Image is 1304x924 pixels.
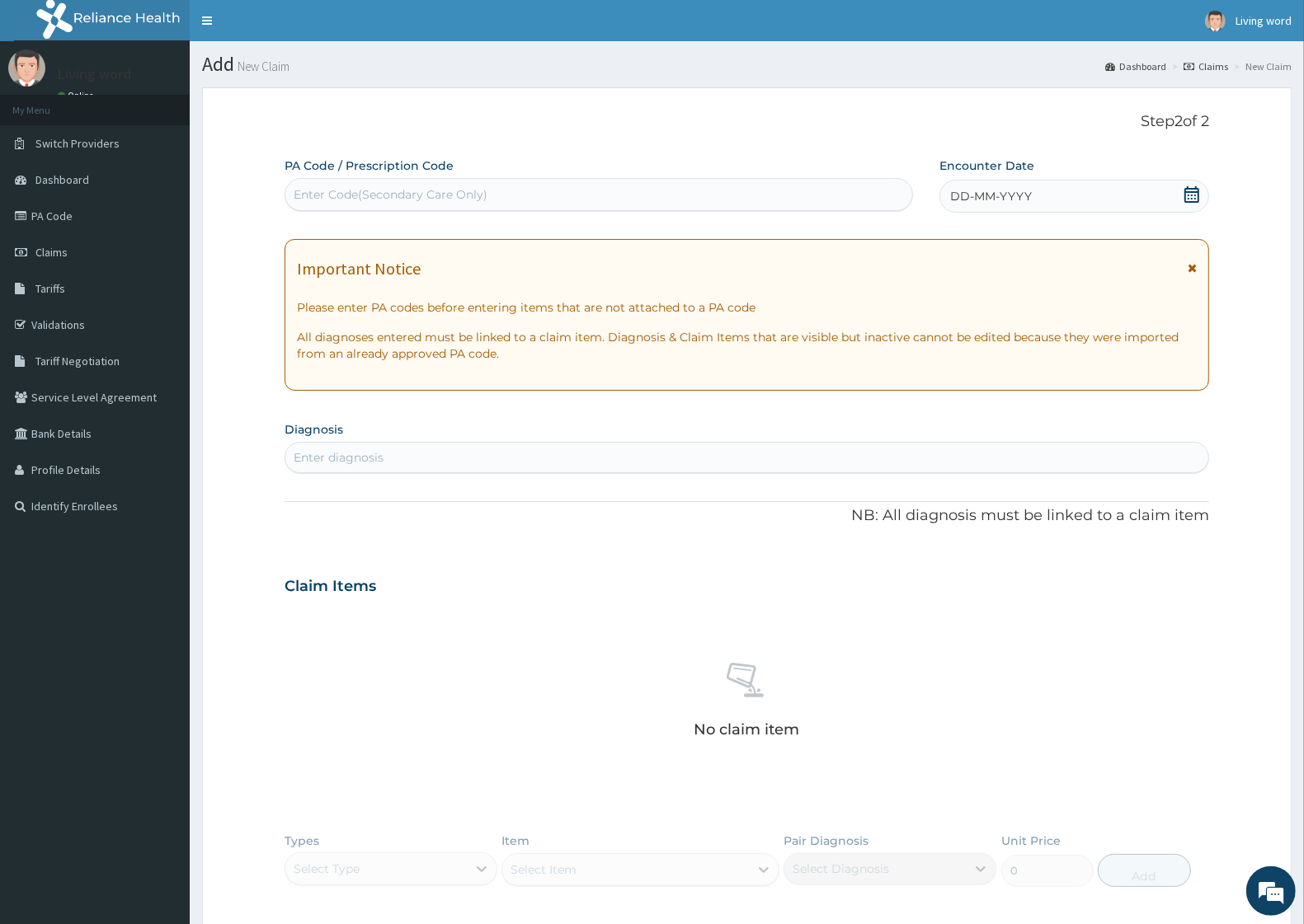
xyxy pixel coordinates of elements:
li: New Claim [1230,59,1292,73]
h1: Add [202,54,1292,75]
p: No claim item [694,721,799,738]
label: Diagnosis [285,421,343,438]
span: Dashboard [35,172,89,187]
span: Switch Providers [35,136,120,151]
span: Claims [35,245,68,260]
div: Minimize live chat window [271,8,310,48]
div: Chat with us now [86,92,277,114]
small: New Claim [234,60,290,73]
a: Dashboard [1105,59,1166,73]
p: Step 2 of 2 [285,113,1209,131]
a: Online [58,90,97,101]
p: Please enter PA codes before entering items that are not attached to a PA code [297,299,1197,316]
img: User Image [1205,11,1226,31]
img: User Image [8,49,45,87]
h1: Important Notice [297,260,421,278]
div: Enter Code(Secondary Care Only) [294,186,487,203]
a: Claims [1184,59,1228,73]
span: Tariff Negotiation [35,354,120,368]
textarea: Type your message and hit 'Enter' [8,450,314,508]
span: Living word [1236,13,1292,28]
label: PA Code / Prescription Code [285,157,454,174]
img: d_794563401_company_1708531726252_794563401 [31,82,67,124]
p: All diagnoses entered must be linked to a claim item. Diagnosis & Claim Items that are visible bu... [297,329,1197,362]
span: Tariffs [35,281,65,296]
p: NB: All diagnosis must be linked to a claim item [285,505,1209,527]
h3: Claim Items [285,578,376,596]
label: Encounter Date [939,157,1034,174]
span: DD-MM-YYYY [950,188,1032,204]
span: We're online! [96,208,228,374]
div: Enter diagnosis [294,449,384,466]
p: Living word [58,67,131,82]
